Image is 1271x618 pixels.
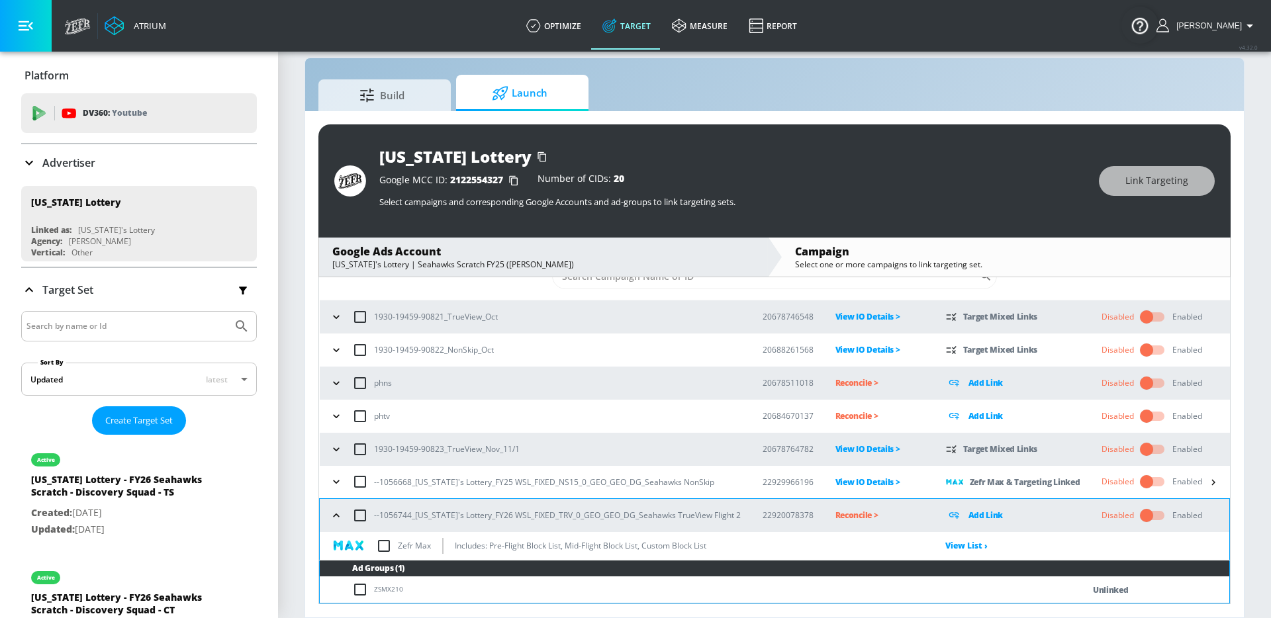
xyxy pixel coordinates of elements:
p: Reconcile > [835,408,925,423]
p: Add Link [968,508,1004,523]
p: Target Mixed Links [963,309,1038,324]
p: View IO Details > [835,441,925,457]
div: Add Link [946,408,1080,423]
p: Youtube [112,106,147,120]
a: Atrium [105,16,166,36]
span: 20 [614,172,624,185]
div: Campaign [795,244,1217,259]
div: active[US_STATE] Lottery - FY26 Seahawks Scratch - Discovery Squad - TSCreated:[DATE]Updated:[DATE] [21,440,257,547]
label: Sort By [38,358,66,367]
div: Linked as: [31,224,71,236]
div: Enabled [1172,509,1202,521]
div: Disabled [1102,410,1134,422]
div: [US_STATE] LotteryLinked as:[US_STATE]'s LotteryAgency:[PERSON_NAME]Vertical:Other [21,186,257,261]
input: Search by name or Id [26,318,227,335]
div: [US_STATE]'s Lottery [78,224,155,236]
div: Google Ads Account[US_STATE]'s Lottery | Seahawks Scratch FY25 ([PERSON_NAME]) [319,238,767,277]
p: View IO Details > [835,309,925,324]
div: Disabled [1102,311,1134,323]
p: Select campaigns and corresponding Google Accounts and ad-groups to link targeting sets. [379,196,1086,208]
p: Add Link [968,408,1004,423]
p: 1930-19459-90822_NonSkip_Oct [374,343,494,357]
div: Enabled [1172,311,1202,323]
div: Enabled [1172,472,1223,492]
p: 22929966196 [763,475,814,489]
div: Target Set [21,268,257,312]
a: Report [738,2,808,50]
p: View IO Details > [835,342,925,357]
p: phns [374,376,392,390]
span: v 4.32.0 [1239,44,1258,51]
div: Agency: [31,236,62,247]
p: Zefr Max & Targeting Linked [970,474,1080,490]
p: [DATE] [31,505,216,521]
div: [PERSON_NAME] [69,236,131,247]
span: Build [332,79,432,111]
div: Disabled [1102,476,1134,488]
span: Launch [469,77,570,109]
div: [US_STATE] Lottery - FY26 Seahawks Scratch - Discovery Squad - TS [31,473,216,505]
div: DV360: Youtube [21,93,257,133]
p: 20678746548 [763,310,814,324]
p: 20688261568 [763,343,814,357]
p: Advertiser [42,155,95,170]
a: optimize [516,2,592,50]
div: Updated [30,374,63,385]
p: 22920078378 [763,508,814,522]
div: Reconcile > [835,508,925,523]
p: 1930-19459-90821_TrueView_Oct [374,310,498,324]
div: Google Ads Account [332,244,754,259]
div: Advertiser [21,144,257,181]
p: --1056744_[US_STATE]'s Lottery_FY26 WSL_FIXED_TRV_0_GEO_GEO_DG_Seahawks TrueView Flight 2 [374,508,741,522]
span: Create Target Set [105,413,173,428]
span: 2122554327 [450,173,503,186]
div: Add Link [946,375,1080,390]
div: Other [71,247,93,258]
p: Zefr Max [398,539,431,552]
p: Target Mixed Links [963,342,1038,357]
p: [DATE] [31,521,216,538]
div: Disabled [1102,344,1134,356]
a: measure [661,2,738,50]
p: 1930-19459-90823_TrueView_Nov_11/1 [374,442,520,456]
div: Enabled [1172,377,1202,389]
span: Updated: [31,523,75,535]
div: Reconcile > [835,375,925,390]
p: Target Set [42,283,93,297]
div: Enabled [1172,443,1202,455]
p: Target Mixed Links [963,441,1038,457]
span: login as: guillermo.cabrera@zefr.com [1171,21,1242,30]
div: Disabled [1102,443,1134,455]
p: 20678764782 [763,442,814,456]
div: Platform [21,57,257,94]
div: Google MCC ID: [379,174,524,187]
button: Open Resource Center [1121,7,1158,44]
a: View List › [945,540,988,551]
p: Unlinked [1093,582,1129,597]
div: Vertical: [31,247,65,258]
a: Target [592,2,661,50]
button: Create Target Set [92,406,186,435]
div: Disabled [1102,509,1134,521]
p: 20684670137 [763,409,814,423]
div: active [37,457,55,463]
div: Disabled [1102,377,1134,389]
p: --1056668_[US_STATE]'s Lottery_FY25 WSL_FIXED_NS15_0_GEO_GEO_DG_Seahawks NonSkip [374,475,714,489]
div: Select one or more campaigns to link targeting set. [795,259,1217,270]
span: Created: [31,506,72,519]
div: active [37,574,55,581]
p: View IO Details > [835,474,925,490]
p: Add Link [968,375,1004,390]
p: phtv [374,409,390,423]
div: Enabled [1172,410,1202,422]
button: [PERSON_NAME] [1156,18,1258,34]
th: Ad Groups (1) [320,560,1229,577]
p: Platform [24,68,69,83]
div: Enabled [1172,344,1202,356]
